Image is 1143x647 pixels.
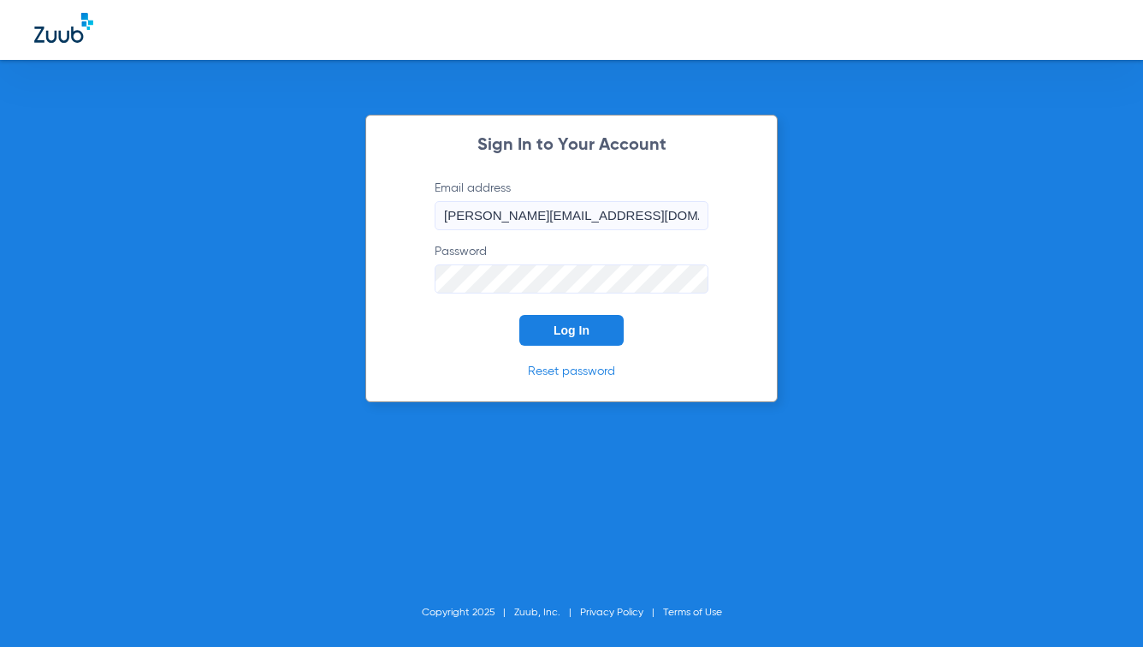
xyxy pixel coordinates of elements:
iframe: Chat Widget [1057,565,1143,647]
button: Log In [519,315,624,346]
span: Log In [554,323,589,337]
a: Reset password [528,365,615,377]
label: Email address [435,180,708,230]
label: Password [435,243,708,294]
li: Copyright 2025 [422,604,514,621]
img: Zuub Logo [34,13,93,43]
a: Terms of Use [663,608,722,618]
li: Zuub, Inc. [514,604,580,621]
h2: Sign In to Your Account [409,137,734,154]
input: Password [435,264,708,294]
input: Email address [435,201,708,230]
a: Privacy Policy [580,608,643,618]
